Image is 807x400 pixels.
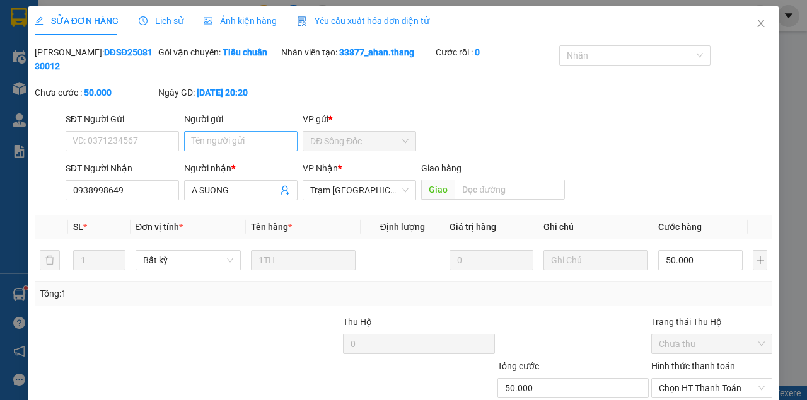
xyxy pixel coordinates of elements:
[421,163,462,173] span: Giao hàng
[40,250,60,270] button: delete
[310,181,409,200] span: Trạm Sài Gòn
[303,163,338,173] span: VP Nhận
[651,361,735,371] label: Hình thức thanh toán
[136,222,183,232] span: Đơn vị tính
[743,6,779,42] button: Close
[35,16,119,26] span: SỬA ĐƠN HÀNG
[297,16,430,26] span: Yêu cầu xuất hóa đơn điện tử
[659,379,765,397] span: Chọn HT Thanh Toán
[497,361,539,371] span: Tổng cước
[251,250,356,270] input: VD: Bàn, Ghế
[455,180,564,200] input: Dọc đường
[184,112,298,126] div: Người gửi
[339,47,414,57] b: 33877_ahan.thang
[343,317,372,327] span: Thu Hộ
[35,45,156,73] div: [PERSON_NAME]:
[73,222,83,232] span: SL
[543,250,648,270] input: Ghi Chú
[158,45,279,59] div: Gói vận chuyển:
[380,222,425,232] span: Định lượng
[143,251,233,270] span: Bất kỳ
[297,16,307,26] img: icon
[35,86,156,100] div: Chưa cước :
[303,112,416,126] div: VP gửi
[6,54,87,95] li: VP Trạm [GEOGRAPHIC_DATA]
[475,47,480,57] b: 0
[310,132,409,151] span: DĐ Sông Đốc
[35,16,44,25] span: edit
[421,180,455,200] span: Giao
[756,18,766,28] span: close
[197,88,248,98] b: [DATE] 20:20
[139,16,148,25] span: clock-circle
[450,222,496,232] span: Giá trị hàng
[40,287,313,300] div: Tổng: 1
[204,16,212,25] span: picture
[66,112,179,126] div: SĐT Người Gửi
[87,69,148,93] b: Khóm 7 - Thị Trấn Sông Đốc
[6,6,50,50] img: logo.jpg
[204,16,277,26] span: Ảnh kiện hàng
[280,185,290,195] span: user-add
[753,250,767,270] button: plus
[184,161,298,175] div: Người nhận
[84,88,112,98] b: 50.000
[251,222,292,232] span: Tên hàng
[659,334,765,353] span: Chưa thu
[223,47,267,57] b: Tiêu chuẩn
[658,222,702,232] span: Cước hàng
[281,45,433,59] div: Nhân viên tạo:
[158,86,279,100] div: Ngày GD:
[6,6,183,30] li: Xe Khách THẮNG
[139,16,183,26] span: Lịch sử
[651,315,772,329] div: Trạng thái Thu Hộ
[450,250,533,270] input: 0
[66,161,179,175] div: SĐT Người Nhận
[538,215,653,239] th: Ghi chú
[87,54,168,67] li: VP Trạm Sông Đốc
[436,45,557,59] div: Cước rồi :
[87,70,96,79] span: environment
